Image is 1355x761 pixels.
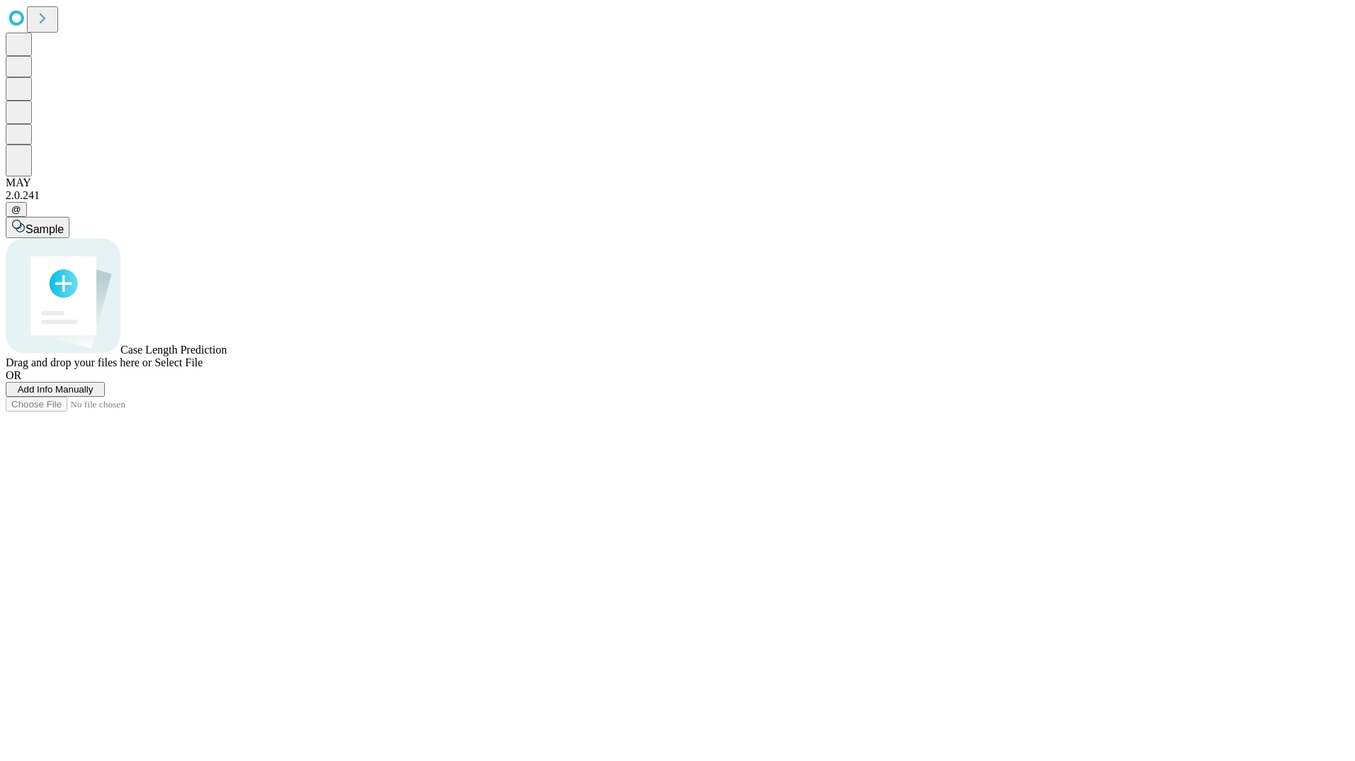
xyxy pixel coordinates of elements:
button: Add Info Manually [6,382,105,397]
span: Case Length Prediction [120,344,227,356]
button: @ [6,202,27,217]
div: MAY [6,176,1349,189]
span: Drag and drop your files here or [6,356,152,368]
span: @ [11,204,21,215]
span: Add Info Manually [18,384,94,395]
div: 2.0.241 [6,189,1349,202]
span: Sample [26,223,64,235]
span: OR [6,369,21,381]
span: Select File [154,356,203,368]
button: Sample [6,217,69,238]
